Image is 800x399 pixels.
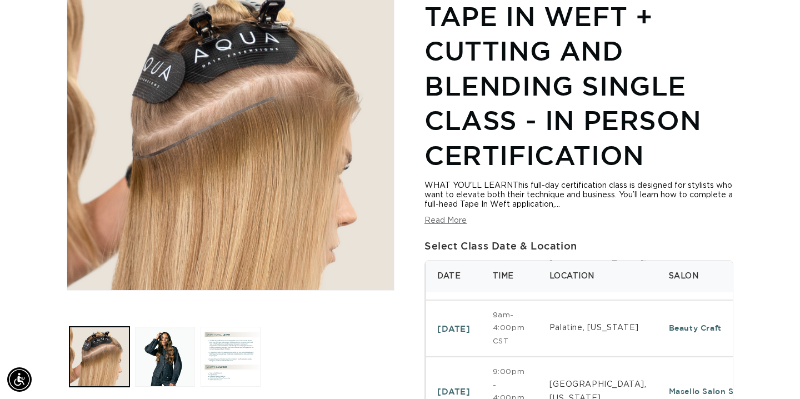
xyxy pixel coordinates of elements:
th: Location [538,261,658,292]
th: Time [482,261,538,292]
iframe: Chat Widget [744,346,800,399]
button: Load image 2 in gallery view [135,327,195,387]
div: Select Class Date & Location [424,237,733,255]
td: Beauty Craft [658,300,777,357]
td: [DATE] [426,300,482,357]
div: WHAT YOU'LL LEARNThis full-day certification class is designed for stylists who want to elevate b... [424,181,733,210]
td: 9am-4:00pm CST [482,300,538,357]
td: Palatine, [US_STATE] [538,300,658,357]
th: Date [426,261,482,292]
button: Load image 3 in gallery view [201,327,261,387]
button: Read More [424,216,467,226]
button: Load image 1 in gallery view [69,327,129,387]
div: Accessibility Menu [7,367,32,392]
th: Salon [658,261,777,292]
